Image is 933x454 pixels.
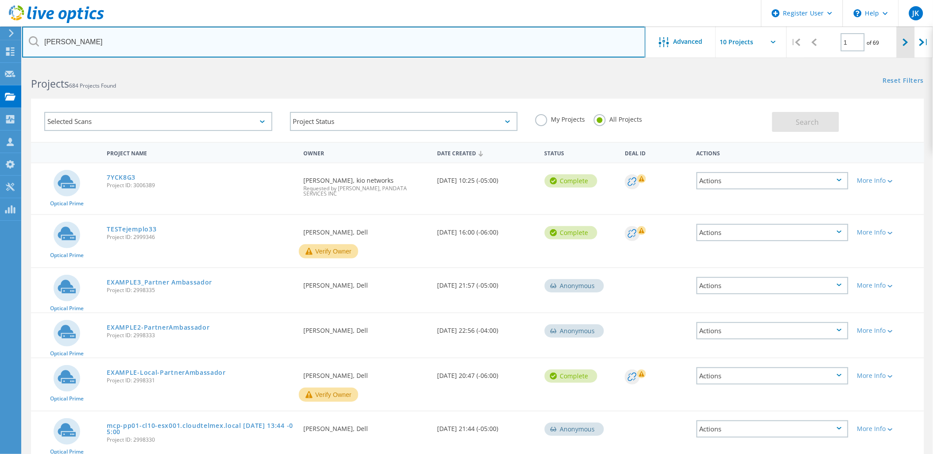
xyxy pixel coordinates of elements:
div: More Info [857,426,920,432]
div: [DATE] 21:57 (-05:00) [433,268,540,297]
div: [DATE] 22:56 (-04:00) [433,313,540,342]
div: [DATE] 16:00 (-06:00) [433,215,540,244]
span: JK [913,10,919,17]
div: Actions [697,224,848,241]
span: Optical Prime [50,396,84,401]
div: Actions [697,420,848,438]
div: Anonymous [545,279,604,292]
div: Complete [545,226,597,239]
div: Actions [697,277,848,294]
div: [PERSON_NAME], Dell [299,412,433,441]
div: Actions [697,367,848,385]
div: More Info [857,282,920,289]
span: Optical Prime [50,351,84,356]
div: | [915,27,933,58]
div: Date Created [433,144,540,161]
button: Search [772,112,839,132]
div: [DATE] 20:47 (-06:00) [433,358,540,388]
div: More Info [857,327,920,334]
a: Reset Filters [883,77,924,85]
a: Live Optics Dashboard [9,19,104,25]
label: All Projects [594,114,642,123]
a: mcp-pp01-cl10-esx001.cloudtelmex.local [DATE] 13:44 -05:00 [107,423,294,435]
div: Deal Id [620,144,692,161]
div: [DATE] 21:44 (-05:00) [433,412,540,441]
div: More Info [857,229,920,235]
div: Project Status [290,112,518,131]
a: TESTejemplo33 [107,226,156,232]
div: [PERSON_NAME], kio networks [299,163,433,205]
span: of 69 [867,39,879,46]
div: Selected Scans [44,112,272,131]
div: More Info [857,177,920,184]
span: Search [796,117,819,127]
div: Anonymous [545,423,604,436]
div: Anonymous [545,324,604,338]
span: Project ID: 2999346 [107,235,294,240]
span: Optical Prime [50,201,84,206]
a: EXAMPLE3_Partner Ambassador [107,279,212,285]
svg: \n [854,9,862,17]
div: Status [540,144,621,161]
div: Owner [299,144,433,161]
span: 684 Projects Found [69,82,116,89]
div: | [787,27,805,58]
span: Project ID: 2998331 [107,378,294,383]
input: Search projects by name, owner, ID, company, etc [22,27,646,58]
div: [DATE] 10:25 (-05:00) [433,163,540,192]
button: Verify Owner [299,388,358,402]
div: Actions [692,144,853,161]
div: More Info [857,373,920,379]
span: Project ID: 3006389 [107,183,294,188]
div: Actions [697,172,848,189]
span: Project ID: 2998333 [107,333,294,338]
div: Actions [697,322,848,339]
span: Advanced [674,38,703,45]
b: Projects [31,77,69,91]
button: Verify Owner [299,244,358,258]
span: Optical Prime [50,306,84,311]
div: Project Name [102,144,299,161]
a: EXAMPLE-Local-PartnerAmbassador [107,369,226,376]
div: Complete [545,369,597,383]
div: [PERSON_NAME], Dell [299,215,433,244]
div: [PERSON_NAME], Dell [299,268,433,297]
span: Project ID: 2998335 [107,288,294,293]
a: 7YCK8G3 [107,174,135,181]
a: EXAMPLE2-PartnerAmbassador [107,324,209,331]
label: My Projects [535,114,585,123]
div: [PERSON_NAME], Dell [299,313,433,342]
span: Requested by [PERSON_NAME], PANDATA SERVICES INC [303,186,429,196]
div: Complete [545,174,597,188]
div: [PERSON_NAME], Dell [299,358,433,388]
span: Project ID: 2998330 [107,437,294,442]
span: Optical Prime [50,253,84,258]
